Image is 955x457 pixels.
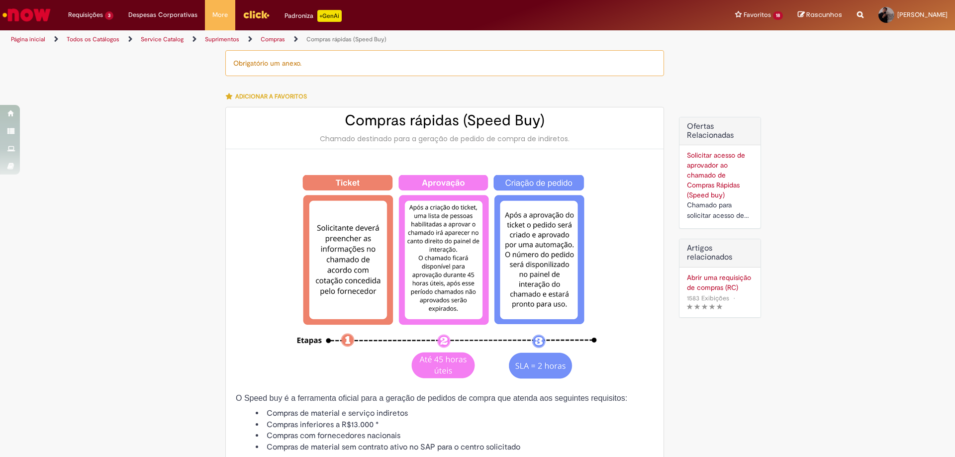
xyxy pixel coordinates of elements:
ul: Trilhas de página [7,30,629,49]
div: Padroniza [285,10,342,22]
span: • [731,291,737,305]
a: Página inicial [11,35,45,43]
h3: Artigos relacionados [687,244,753,262]
span: O Speed buy é a ferramenta oficial para a geração de pedidos de compra que atenda aos seguintes r... [236,394,627,402]
span: [PERSON_NAME] [897,10,948,19]
div: Ofertas Relacionadas [679,117,761,229]
a: Abrir uma requisição de compras (RC) [687,273,753,292]
div: Obrigatório um anexo. [225,50,664,76]
div: Chamado destinado para a geração de pedido de compra de indiretos. [236,134,654,144]
span: Rascunhos [806,10,842,19]
button: Adicionar a Favoritos [225,86,312,107]
li: Compras de material sem contrato ativo no SAP para o centro solicitado [256,442,654,453]
a: Rascunhos [798,10,842,20]
span: Adicionar a Favoritos [235,92,307,100]
li: Compras com fornecedores nacionais [256,430,654,442]
a: Service Catalog [141,35,184,43]
div: Chamado para solicitar acesso de aprovador ao ticket de Speed buy [687,200,753,221]
h2: Compras rápidas (Speed Buy) [236,112,654,129]
span: 3 [105,11,113,20]
span: More [212,10,228,20]
h2: Ofertas Relacionadas [687,122,753,140]
a: Suprimentos [205,35,239,43]
a: Compras rápidas (Speed Buy) [306,35,386,43]
img: ServiceNow [1,5,52,25]
a: Todos os Catálogos [67,35,119,43]
a: Solicitar acesso de aprovador ao chamado de Compras Rápidas (Speed buy) [687,151,745,199]
li: Compras de material e serviço indiretos [256,408,654,419]
span: 18 [773,11,783,20]
span: Requisições [68,10,103,20]
p: +GenAi [317,10,342,22]
li: Compras inferiores a R$13.000 * [256,419,654,431]
span: Favoritos [744,10,771,20]
img: click_logo_yellow_360x200.png [243,7,270,22]
span: 1583 Exibições [687,294,729,302]
span: Despesas Corporativas [128,10,197,20]
a: Compras [261,35,285,43]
